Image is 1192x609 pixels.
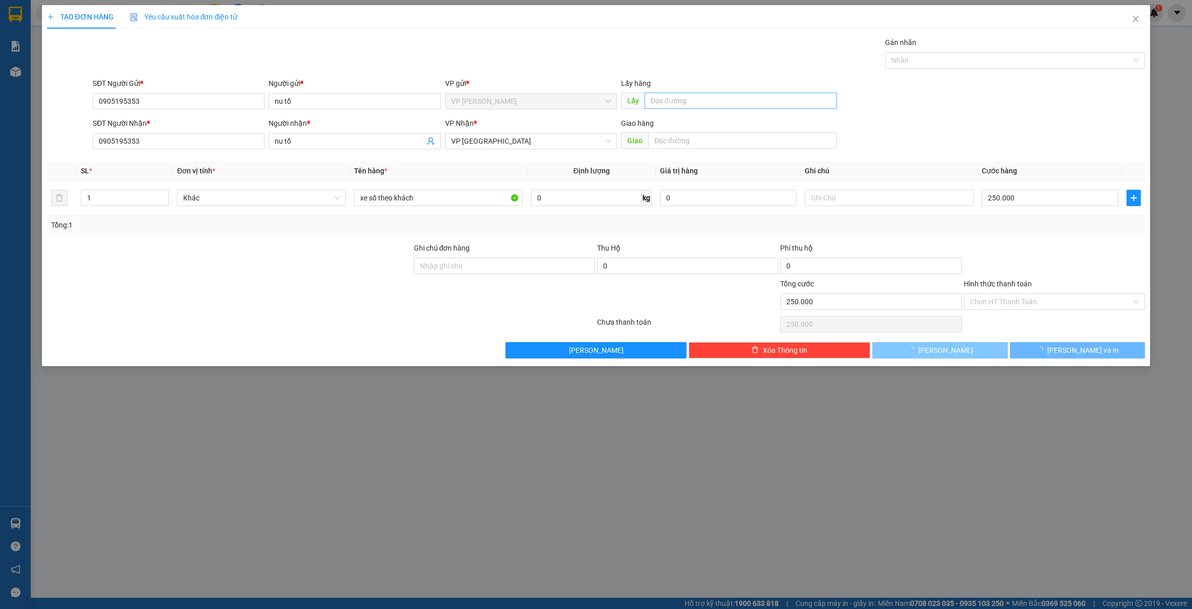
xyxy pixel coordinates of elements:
div: Chưa thanh toán [596,317,779,334]
span: Lấy hàng [621,79,651,87]
input: 0 [660,190,797,206]
div: Người nhận [269,118,440,129]
div: VP gửi [445,78,617,89]
span: [PERSON_NAME] [569,345,624,356]
input: VD: Bàn, Ghế [354,190,523,206]
input: Ghi Chú [805,190,974,206]
span: SL [81,167,89,175]
div: SĐT Người Nhận [93,118,264,129]
span: Khác [183,190,340,206]
button: plus [1127,190,1141,206]
button: [PERSON_NAME] [505,342,687,358]
button: [PERSON_NAME] và In [1010,342,1145,358]
span: plus [47,13,54,20]
span: Định lượng [573,167,610,175]
span: loading [907,346,918,353]
input: Dọc đường [648,132,837,149]
span: Giao hàng [621,119,654,127]
button: [PERSON_NAME] [872,342,1008,358]
button: delete [51,190,68,206]
span: kg [642,190,652,206]
label: Gán nhãn [885,38,916,47]
div: SĐT Người Gửi [93,78,264,89]
span: Yêu cầu xuất hóa đơn điện tử [130,13,238,21]
span: Thu Hộ [597,244,621,252]
button: Close [1121,5,1150,34]
span: Giao [621,132,648,149]
th: Ghi chú [801,161,978,181]
span: TẠO ĐƠN HÀNG [47,13,114,21]
input: Dọc đường [645,93,837,109]
span: Cước hàng [982,167,1017,175]
label: Ghi chú đơn hàng [414,244,470,252]
span: [PERSON_NAME] [918,345,973,356]
button: deleteXóa Thông tin [689,342,870,358]
span: Đơn vị tính [177,167,215,175]
div: Người gửi [269,78,440,89]
span: loading [1036,346,1047,353]
span: delete [752,346,759,354]
span: VP Sài Gòn [451,133,611,149]
span: plus [1127,194,1140,202]
span: user-add [427,137,435,145]
input: Ghi chú đơn hàng [414,258,595,274]
img: icon [130,13,138,21]
span: [PERSON_NAME] và In [1047,345,1119,356]
label: Hình thức thanh toán [964,280,1032,288]
span: Tổng cước [780,280,814,288]
div: Tổng: 1 [51,219,460,231]
span: Xóa Thông tin [763,345,807,356]
span: Giá trị hàng [660,167,698,175]
div: Phí thu hộ [780,242,961,258]
span: Tên hàng [354,167,387,175]
span: VP Nhận [445,119,474,127]
span: VP Nam Dong [451,94,611,109]
span: close [1132,15,1140,23]
span: Lấy [621,93,645,109]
